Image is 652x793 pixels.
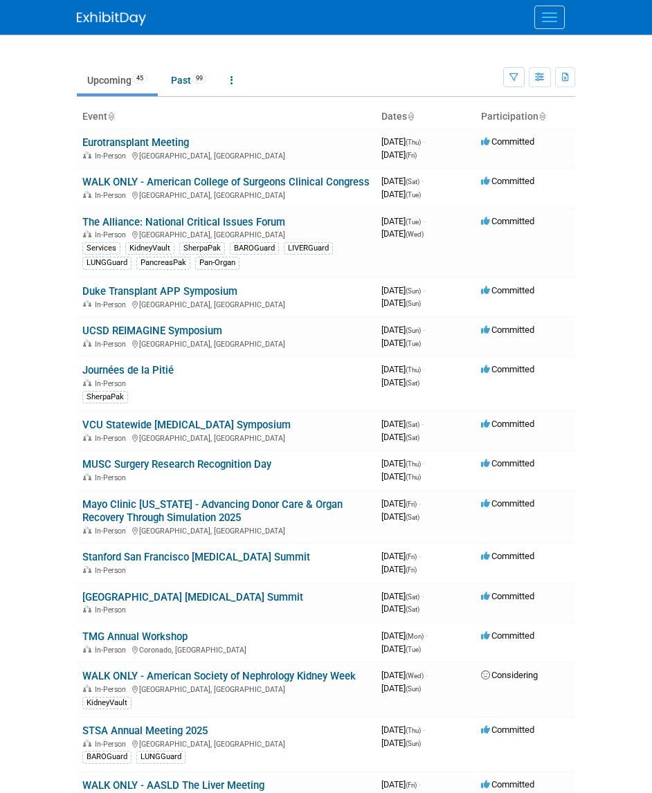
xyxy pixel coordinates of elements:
img: In-Person Event [83,685,91,692]
span: (Mon) [406,632,424,640]
span: - [423,216,425,226]
a: WALK ONLY - American Society of Nephrology Kidney Week [82,670,356,682]
span: - [422,176,424,186]
span: Committed [481,136,534,147]
span: [DATE] [381,738,421,748]
span: [DATE] [381,511,419,522]
span: - [426,670,428,680]
span: Committed [481,779,534,790]
span: - [423,136,425,147]
a: Sort by Event Name [107,111,114,122]
span: [DATE] [381,338,421,348]
img: In-Person Event [83,152,91,158]
img: In-Person Event [83,473,91,480]
span: In-Person [95,152,130,161]
div: BAROGuard [82,751,132,763]
img: In-Person Event [83,191,91,198]
img: In-Person Event [83,300,91,307]
img: In-Person Event [83,605,91,612]
a: MUSC Surgery Research Recognition Day [82,458,271,471]
span: (Sun) [406,685,421,693]
span: (Sun) [406,740,421,747]
span: [DATE] [381,458,425,468]
span: Committed [481,364,534,374]
a: Eurotransplant Meeting [82,136,189,149]
div: [GEOGRAPHIC_DATA], [GEOGRAPHIC_DATA] [82,228,370,239]
span: [DATE] [381,149,417,160]
a: [GEOGRAPHIC_DATA] [MEDICAL_DATA] Summit [82,591,303,603]
img: In-Person Event [83,566,91,573]
a: Sort by Start Date [407,111,414,122]
img: In-Person Event [83,527,91,534]
span: (Thu) [406,727,421,734]
div: SherpaPak [179,242,225,255]
span: [DATE] [381,630,428,641]
span: [DATE] [381,325,425,335]
span: [DATE] [381,471,421,482]
span: - [423,724,425,735]
a: STSA Annual Meeting 2025 [82,724,208,737]
span: - [426,630,428,641]
th: Participation [476,105,575,129]
span: (Thu) [406,473,421,481]
div: [GEOGRAPHIC_DATA], [GEOGRAPHIC_DATA] [82,298,370,309]
span: Committed [481,724,534,735]
span: 99 [192,73,207,84]
div: KidneyVault [82,697,132,709]
div: PancreasPak [136,257,190,269]
span: (Fri) [406,152,417,159]
span: (Sat) [406,605,419,613]
div: [GEOGRAPHIC_DATA], [GEOGRAPHIC_DATA] [82,149,370,161]
span: In-Person [95,566,130,575]
div: [GEOGRAPHIC_DATA], [GEOGRAPHIC_DATA] [82,338,370,349]
img: In-Person Event [83,379,91,386]
span: [DATE] [381,724,425,735]
span: (Sat) [406,593,419,601]
a: The Alliance: National Critical Issues Forum [82,216,285,228]
img: In-Person Event [83,340,91,347]
span: (Tue) [406,646,421,653]
span: In-Person [95,379,130,388]
a: Mayo Clinic [US_STATE] - Advancing Donor Care & Organ Recovery Through Simulation 2025 [82,498,343,524]
span: In-Person [95,191,130,200]
div: Services [82,242,120,255]
a: UCSD REIMAGINE Symposium [82,325,222,337]
a: Journées de la Pitié [82,364,174,376]
div: [GEOGRAPHIC_DATA], [GEOGRAPHIC_DATA] [82,525,370,536]
span: [DATE] [381,603,419,614]
span: [DATE] [381,216,425,226]
span: (Wed) [406,230,424,238]
div: Coronado, [GEOGRAPHIC_DATA] [82,644,370,655]
span: - [419,498,421,509]
span: In-Person [95,605,130,614]
span: [DATE] [381,176,424,186]
span: (Sun) [406,287,421,295]
a: Past99 [161,67,217,93]
span: (Sat) [406,434,419,441]
span: In-Person [95,685,130,694]
span: (Tue) [406,218,421,226]
span: (Tue) [406,191,421,199]
span: - [419,551,421,561]
span: (Thu) [406,138,421,146]
span: In-Person [95,340,130,349]
a: Sort by Participation Type [538,111,545,122]
div: [GEOGRAPHIC_DATA], [GEOGRAPHIC_DATA] [82,738,370,749]
a: Upcoming45 [77,67,158,93]
span: Committed [481,551,534,561]
span: - [423,458,425,468]
span: Committed [481,216,534,226]
div: LUNGGuard [136,751,185,763]
div: Pan-Organ [195,257,239,269]
span: (Thu) [406,366,421,374]
span: [DATE] [381,228,424,239]
a: Duke Transplant APP Symposium [82,285,237,298]
span: [DATE] [381,377,419,388]
div: KidneyVault [125,242,174,255]
span: Committed [481,285,534,295]
span: (Sun) [406,327,421,334]
span: In-Person [95,230,130,239]
span: (Sat) [406,178,419,185]
span: (Sun) [406,300,421,307]
span: [DATE] [381,419,424,429]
